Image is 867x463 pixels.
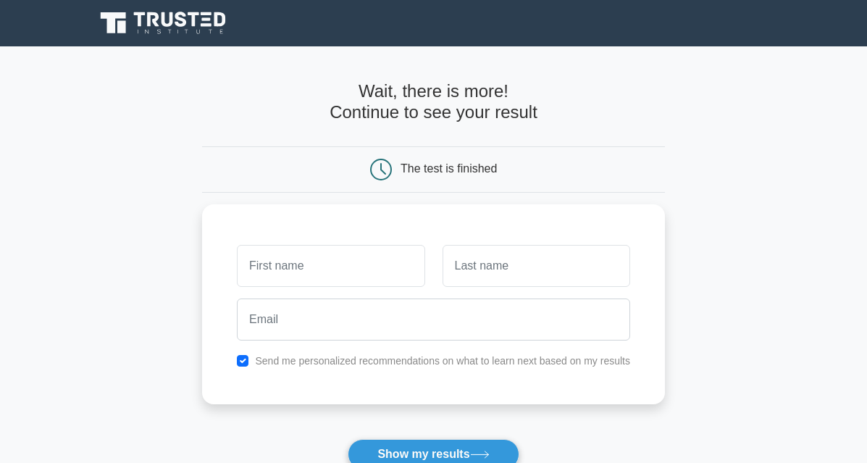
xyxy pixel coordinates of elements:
input: First name [237,245,424,287]
label: Send me personalized recommendations on what to learn next based on my results [255,355,630,367]
input: Email [237,299,630,341]
input: Last name [443,245,630,287]
div: The test is finished [401,162,497,175]
h4: Wait, there is more! Continue to see your result [202,81,665,123]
